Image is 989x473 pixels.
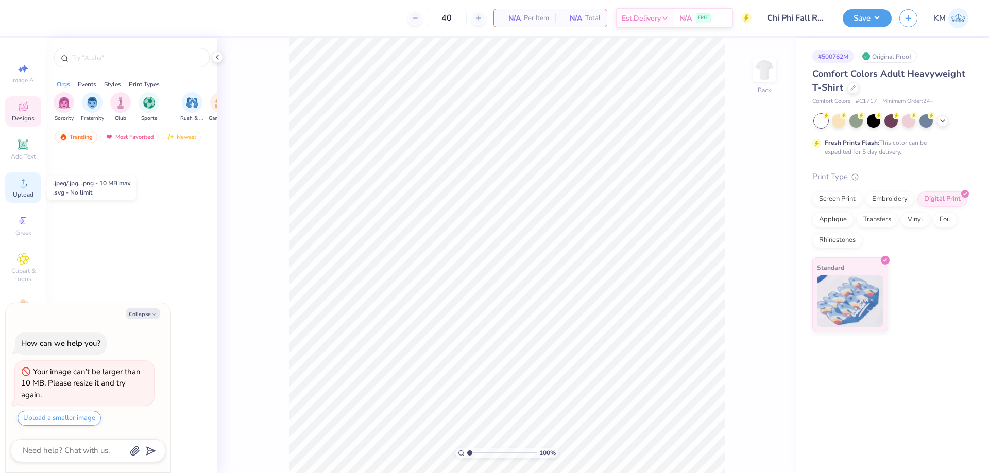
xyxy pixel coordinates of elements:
img: Newest.gif [166,133,175,141]
div: Vinyl [901,212,930,227]
span: Fraternity [81,115,104,122]
div: Rhinestones [812,233,862,248]
div: How can we help you? [21,338,100,348]
div: .jpeg/.jpg, .png - 10 MB max [53,179,130,188]
div: filter for Rush & Bid [180,92,204,122]
img: Sorority Image [58,97,70,109]
div: filter for Sports [139,92,159,122]
div: Your image can’t be larger than 10 MB. Please resize it and try again. [21,366,141,400]
button: filter button [110,92,131,122]
span: Per Item [524,13,549,24]
div: Embroidery [865,191,914,207]
span: Comfort Colors Adult Heavyweight T-Shirt [812,67,965,94]
span: Total [585,13,601,24]
span: Minimum Order: 24 + [882,97,934,106]
span: Designs [12,114,35,122]
img: Back [754,60,775,80]
img: Fraternity Image [87,97,98,109]
div: Events [78,80,96,89]
button: filter button [180,92,204,122]
span: Sorority [55,115,74,122]
button: filter button [54,92,74,122]
img: Standard [817,275,883,327]
button: filter button [139,92,159,122]
div: Screen Print [812,191,862,207]
img: trending.gif [59,133,67,141]
span: Est. Delivery [622,13,661,24]
img: most_fav.gif [105,133,113,141]
div: filter for Club [110,92,131,122]
div: # 500762M [812,50,854,63]
button: filter button [81,92,104,122]
div: Trending [55,131,97,143]
span: KM [934,12,946,24]
strong: Fresh Prints Flash: [825,138,879,147]
span: N/A [561,13,582,24]
span: # C1717 [856,97,877,106]
div: .svg - No limit [53,188,130,197]
span: FREE [698,14,709,22]
span: N/A [500,13,521,24]
div: Styles [104,80,121,89]
span: Game Day [209,115,232,122]
span: Rush & Bid [180,115,204,122]
div: filter for Game Day [209,92,232,122]
img: Sports Image [143,97,155,109]
div: Original Proof [859,50,917,63]
span: Sports [141,115,157,122]
div: Digital Print [917,191,967,207]
div: Back [758,85,771,95]
span: Add Text [11,152,36,161]
img: Karl Michael Narciza [948,8,968,28]
button: Upload a smaller image [18,411,101,426]
input: – – [427,9,467,27]
span: 100 % [539,448,556,458]
div: Print Types [129,80,160,89]
div: filter for Fraternity [81,92,104,122]
span: N/A [679,13,692,24]
div: Newest [162,131,201,143]
input: Try "Alpha" [71,52,203,63]
div: Orgs [57,80,70,89]
button: Save [843,9,892,27]
span: Upload [13,190,33,199]
a: KM [934,8,968,28]
div: Most Favorited [100,131,159,143]
span: Standard [817,262,844,273]
span: Clipart & logos [5,267,41,283]
div: filter for Sorority [54,92,74,122]
div: Print Type [812,171,968,183]
button: Collapse [126,308,160,319]
div: Applique [812,212,854,227]
div: This color can be expedited for 5 day delivery. [825,138,951,156]
div: Foil [933,212,957,227]
img: Rush & Bid Image [186,97,198,109]
div: Transfers [857,212,898,227]
span: Club [115,115,126,122]
span: Greek [15,229,31,237]
img: Club Image [115,97,126,109]
img: Game Day Image [215,97,227,109]
span: Comfort Colors [812,97,850,106]
span: Image AI [11,76,36,84]
button: filter button [209,92,232,122]
input: Untitled Design [759,8,835,28]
